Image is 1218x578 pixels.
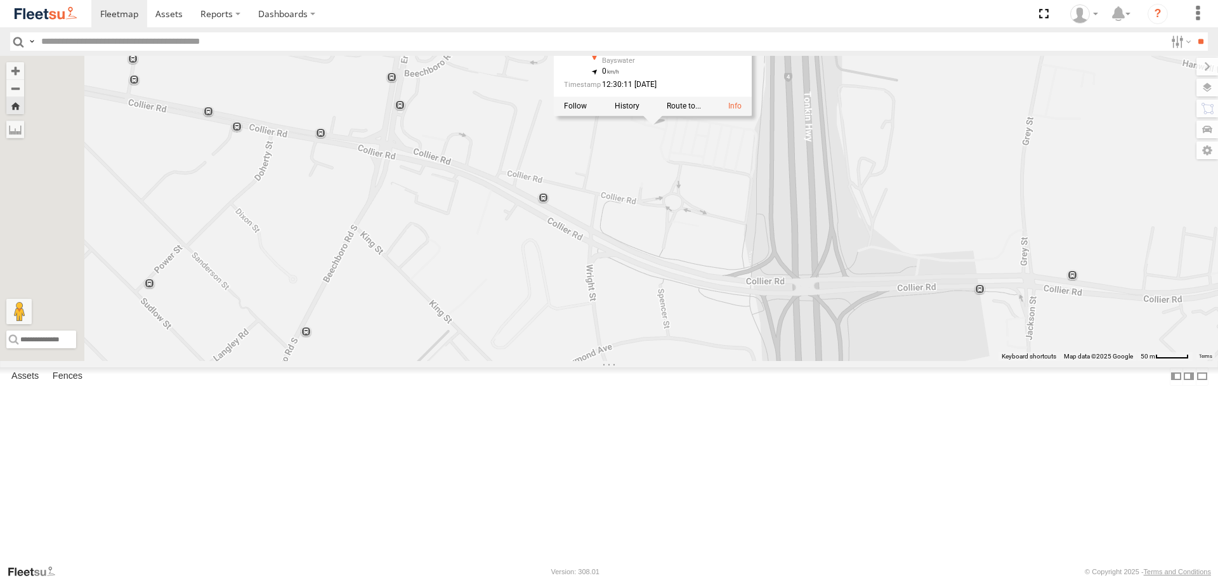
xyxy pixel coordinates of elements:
label: Search Query [27,32,37,51]
label: Realtime tracking of Asset [564,102,587,111]
button: Drag Pegman onto the map to open Street View [6,299,32,324]
button: Keyboard shortcuts [1002,352,1056,361]
label: Map Settings [1196,141,1218,159]
label: Route To Location [667,102,701,111]
a: Terms and Conditions [1144,568,1211,575]
button: Zoom in [6,62,24,79]
span: 50 m [1141,353,1155,360]
img: fleetsu-logo-horizontal.svg [13,5,79,22]
label: Search Filter Options [1166,32,1193,51]
i: ? [1148,4,1168,24]
button: Zoom out [6,79,24,97]
label: View Asset History [615,102,639,111]
div: Date/time of location update [564,81,716,89]
label: Fences [46,368,89,386]
label: Dock Summary Table to the Left [1170,367,1182,386]
label: Assets [5,368,45,386]
div: Wayne Betts [1066,4,1103,23]
label: Measure [6,121,24,138]
a: View Asset Details [728,102,742,111]
a: Terms (opens in new tab) [1199,353,1212,358]
div: © Copyright 2025 - [1085,568,1211,575]
a: Visit our Website [7,565,65,578]
label: Hide Summary Table [1196,367,1208,386]
div: Version: 308.01 [551,568,599,575]
span: 0 [602,67,619,76]
label: Dock Summary Table to the Right [1182,367,1195,386]
button: Map Scale: 50 m per 49 pixels [1137,352,1193,361]
button: Zoom Home [6,97,24,114]
div: Bayswater [602,58,716,65]
span: Map data ©2025 Google [1064,353,1133,360]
